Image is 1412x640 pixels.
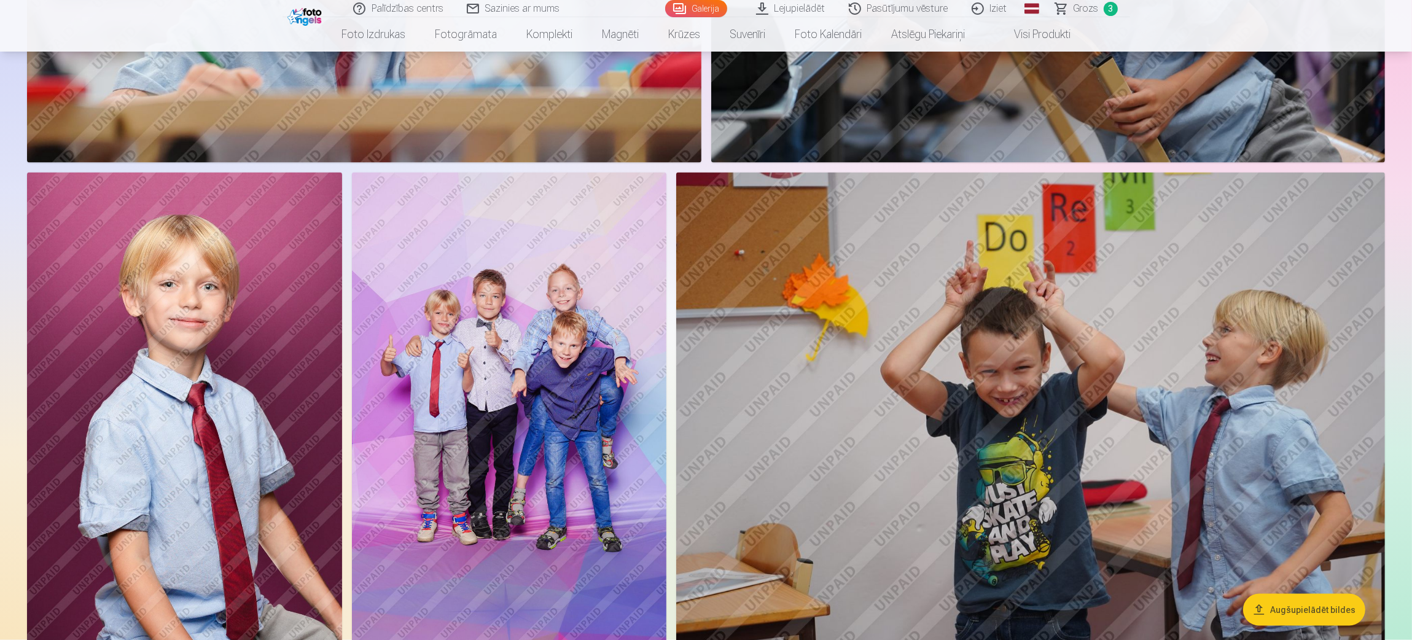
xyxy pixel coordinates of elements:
[420,17,512,52] a: Fotogrāmata
[287,5,325,26] img: /fa1
[653,17,715,52] a: Krūzes
[587,17,653,52] a: Magnēti
[327,17,420,52] a: Foto izdrukas
[780,17,876,52] a: Foto kalendāri
[1074,1,1099,16] span: Grozs
[980,17,1085,52] a: Visi produkti
[715,17,780,52] a: Suvenīri
[1104,2,1118,16] span: 3
[512,17,587,52] a: Komplekti
[1243,593,1365,625] button: Augšupielādēt bildes
[876,17,980,52] a: Atslēgu piekariņi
